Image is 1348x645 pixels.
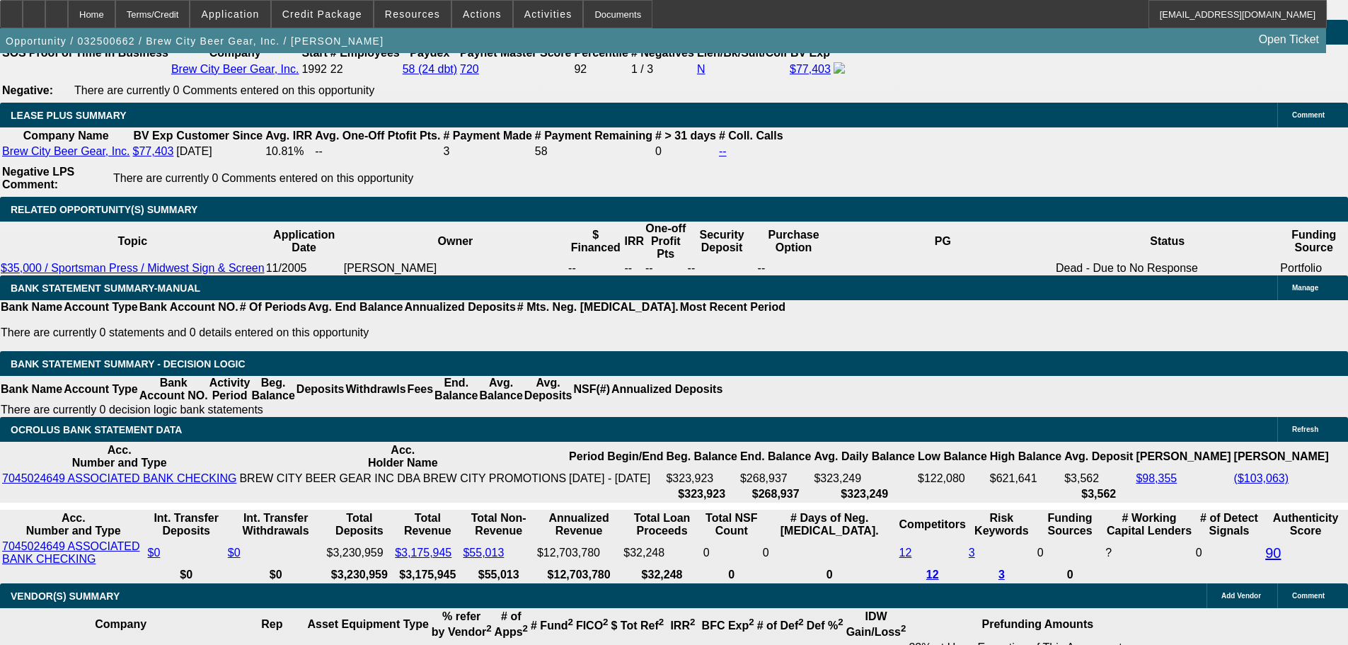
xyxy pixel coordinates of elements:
[395,547,451,559] a: $3,175,945
[326,568,393,582] th: $3,230,959
[11,424,182,435] span: OCROLUS BANK STATEMENT DATA
[1195,511,1263,538] th: # of Detect Signals
[272,1,373,28] button: Credit Package
[665,487,737,501] th: $323,923
[739,443,812,470] th: End. Balance
[899,511,967,538] th: Competitors
[655,144,717,159] td: 0
[1233,443,1330,470] th: [PERSON_NAME]
[665,472,737,486] td: $323,923
[623,540,701,566] td: $32,248
[989,472,1062,486] td: $621,641
[1292,111,1325,119] span: Comment
[807,620,843,632] b: Def %
[1,443,237,470] th: Acc. Number and Type
[2,145,130,157] a: Brew City Beer Gear, Inc.
[603,617,608,627] sup: 2
[2,84,53,96] b: Negative:
[394,568,461,582] th: $3,175,945
[175,144,263,159] td: [DATE]
[11,282,200,294] span: BANK STATEMENT SUMMARY-MANUAL
[308,618,429,630] b: Asset Equipment Type
[227,568,325,582] th: $0
[568,222,623,261] th: $ Financed
[113,172,413,184] span: There are currently 0 Comments entered on this opportunity
[719,130,783,142] b: # Coll. Calls
[917,443,988,470] th: Low Balance
[265,261,343,275] td: 11/2005
[1,326,785,339] p: There are currently 0 statements and 0 details entered on this opportunity
[1221,592,1261,600] span: Add Vendor
[901,623,906,634] sup: 2
[645,261,687,275] td: --
[139,300,239,314] th: Bank Account NO.
[330,63,343,75] span: 22
[95,618,146,630] b: Company
[326,540,393,566] td: $3,230,959
[345,376,406,403] th: Withdrawls
[1064,472,1134,486] td: $3,562
[2,540,140,565] a: 7045024649 ASSOCIATED BANK CHECKING
[838,617,843,627] sup: 2
[1265,545,1281,561] a: 90
[536,568,621,582] th: $12,703,780
[495,610,528,638] b: # of Apps
[535,130,652,142] b: # Payment Remaining
[899,547,912,559] a: 12
[11,358,246,370] span: Bank Statement Summary - Decision Logic
[998,569,1005,581] a: 3
[326,511,393,538] th: Total Deposits
[394,511,461,538] th: Total Revenue
[462,568,535,582] th: $55,013
[2,472,236,484] a: 7045024649 ASSOCIATED BANK CHECKING
[739,487,812,501] th: $268,937
[23,130,109,142] b: Company Name
[486,623,491,634] sup: 2
[524,376,573,403] th: Avg. Deposits
[749,617,754,627] sup: 2
[568,472,664,486] td: [DATE] - [DATE]
[74,84,374,96] span: There are currently 0 Comments entered on this opportunity
[1055,261,1279,275] td: Dead - Due to No Response
[209,376,251,403] th: Activity Period
[798,617,803,627] sup: 2
[703,568,761,582] th: 0
[517,300,679,314] th: # Mts. Neg. [MEDICAL_DATA].
[665,443,737,470] th: Beg. Balance
[523,623,528,634] sup: 2
[531,620,573,632] b: # Fund
[813,472,916,486] td: $323,249
[1135,443,1231,470] th: [PERSON_NAME]
[574,63,628,76] div: 92
[265,144,313,159] td: 10.81%
[1037,568,1103,582] th: 0
[296,376,345,403] th: Deposits
[831,222,1055,261] th: PG
[968,511,1035,538] th: Risk Keywords
[1292,592,1325,600] span: Comment
[1037,511,1103,538] th: Funding Sources
[171,63,299,75] a: Brew City Beer Gear, Inc.
[813,487,916,501] th: $323,249
[442,144,532,159] td: 3
[148,547,161,559] a: $0
[687,261,757,275] td: --
[572,376,611,403] th: NSF(#)
[697,63,705,75] a: N
[645,222,687,261] th: One-off Profit Pts
[1136,472,1177,484] a: $98,355
[702,620,754,632] b: BFC Exp
[452,1,512,28] button: Actions
[11,204,197,215] span: RELATED OPPORTUNITY(S) SUMMARY
[460,63,479,75] a: 720
[623,261,645,275] td: --
[757,620,804,632] b: # of Def
[1055,222,1279,261] th: Status
[133,130,173,142] b: BV Exp
[201,8,259,20] span: Application
[261,618,282,630] b: Rep
[315,130,440,142] b: Avg. One-Off Ptofit Pts.
[462,511,535,538] th: Total Non-Revenue
[190,1,270,28] button: Application
[478,376,523,403] th: Avg. Balance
